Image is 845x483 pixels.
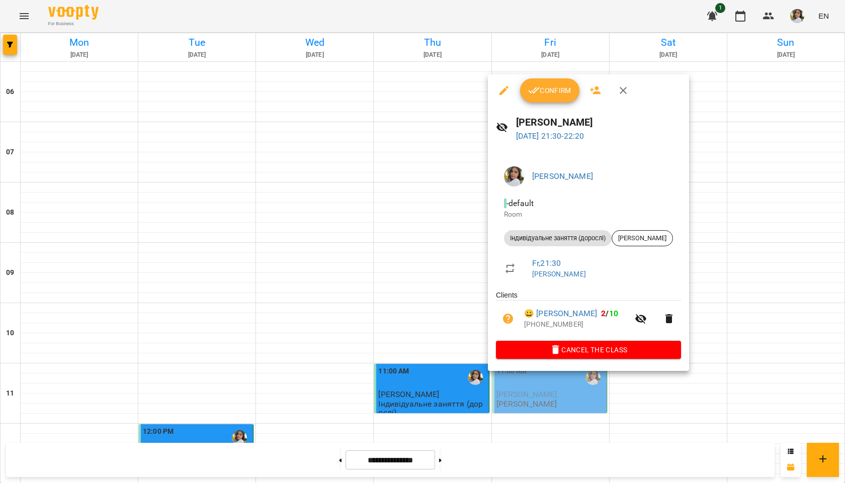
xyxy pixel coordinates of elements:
[504,344,673,356] span: Cancel the class
[516,115,681,130] h6: [PERSON_NAME]
[504,234,612,243] span: Індивідуальне заняття (дорослі)
[516,131,584,141] a: [DATE] 21:30-22:20
[528,84,571,96] span: Confirm
[524,308,597,320] a: 😀 [PERSON_NAME]
[504,166,524,186] img: 190f836be431f48d948282a033e518dd.jpg
[532,171,593,181] a: [PERSON_NAME]
[601,309,606,318] span: 2
[524,320,629,330] p: [PHONE_NUMBER]
[612,234,672,243] span: [PERSON_NAME]
[496,307,520,331] button: Unpaid. Bill the attendance?
[504,210,673,220] p: Room
[609,309,618,318] span: 10
[612,230,673,246] div: [PERSON_NAME]
[601,309,618,318] b: /
[496,341,681,359] button: Cancel the class
[532,270,586,278] a: [PERSON_NAME]
[532,258,561,268] a: Fr , 21:30
[504,199,536,208] span: - default
[520,78,579,103] button: Confirm
[496,290,681,340] ul: Clients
